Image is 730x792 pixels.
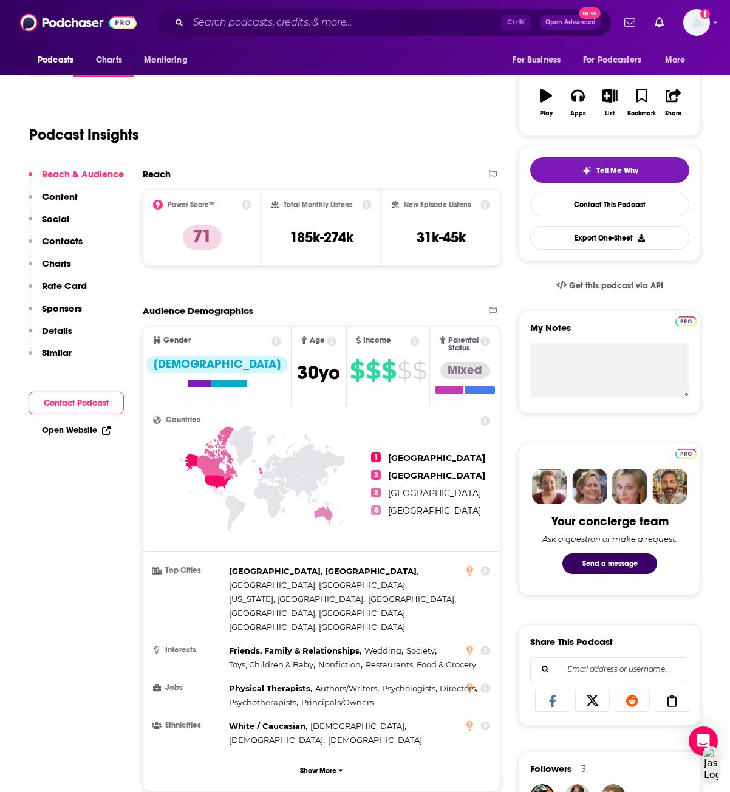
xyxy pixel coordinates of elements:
[665,52,686,69] span: More
[440,362,490,379] div: Mixed
[545,19,596,26] span: Open Advanced
[42,258,71,269] p: Charts
[412,361,426,380] span: $
[315,683,377,693] span: Authors/Writers
[29,235,83,258] button: Contacts
[153,646,224,654] h3: Interests
[575,49,659,72] button: open menu
[583,52,641,69] span: For Podcasters
[530,657,689,681] div: Search followers
[168,200,215,209] h2: Power Score™
[328,735,422,745] span: [DEMOGRAPHIC_DATA]
[229,719,307,733] span: ,
[502,15,530,30] span: Ctrl K
[42,280,87,292] p: Rate Card
[683,9,710,36] button: Show profile menu
[301,697,374,707] span: Principals/Owners
[388,470,485,481] span: [GEOGRAPHIC_DATA]
[310,719,406,733] span: ,
[363,336,391,344] span: Income
[371,470,381,480] span: 2
[381,361,396,380] span: $
[582,166,592,176] img: tell me why sparkle
[675,316,697,326] img: Podchaser Pro
[572,469,607,504] img: Barbara Profile
[562,81,593,125] button: Apps
[404,200,471,209] h2: New Episode Listens
[658,81,689,125] button: Share
[229,646,360,655] span: Friends, Family & Relationships
[153,759,490,782] button: Show More
[96,52,122,69] span: Charts
[570,110,586,117] div: Apps
[300,766,336,775] p: Show More
[229,721,305,731] span: White / Caucasian
[29,302,82,325] button: Sponsors
[504,49,576,72] button: open menu
[42,325,72,336] p: Details
[318,658,363,672] span: ,
[88,49,129,72] a: Charts
[315,681,379,695] span: ,
[657,49,701,72] button: open menu
[417,228,466,247] h3: 31k-45k
[290,228,353,247] h3: 185k-274k
[615,689,650,712] a: Share on Reddit
[371,452,381,462] span: 1
[229,735,323,745] span: [DEMOGRAPHIC_DATA]
[310,336,325,344] span: Age
[652,469,687,504] img: Jon Profile
[612,469,647,504] img: Jules Profile
[530,763,571,774] span: Followers
[397,361,411,380] span: $
[530,193,689,216] a: Contact This Podcast
[20,11,137,34] img: Podchaser - Follow, Share and Rate Podcasts
[371,505,381,515] span: 4
[42,302,82,314] p: Sponsors
[143,168,171,180] h2: Reach
[440,681,477,695] span: ,
[700,9,710,19] svg: Add a profile image
[594,81,626,125] button: List
[229,608,405,618] span: [GEOGRAPHIC_DATA], [GEOGRAPHIC_DATA]
[146,356,288,373] div: [DEMOGRAPHIC_DATA]
[229,695,298,709] span: ,
[562,553,657,574] button: Send a message
[143,305,253,316] h2: Audience Demographics
[388,488,481,499] span: [GEOGRAPHIC_DATA]
[29,49,89,72] button: open menu
[42,347,72,358] p: Similar
[229,594,363,604] span: [US_STATE], [GEOGRAPHIC_DATA]
[135,49,203,72] button: open menu
[29,213,69,236] button: Social
[575,689,610,712] a: Share on X/Twitter
[42,425,111,435] a: Open Website
[229,658,315,672] span: ,
[364,644,403,658] span: ,
[364,646,401,655] span: Wedding
[229,578,407,592] span: ,
[229,566,417,576] span: [GEOGRAPHIC_DATA], [GEOGRAPHIC_DATA]
[297,361,340,384] span: 30 yo
[626,81,657,125] button: Bookmark
[42,213,69,225] p: Social
[382,683,435,693] span: Psychologists
[388,505,481,516] span: [GEOGRAPHIC_DATA]
[183,225,222,250] p: 71
[29,191,78,213] button: Content
[535,689,570,712] a: Share on Facebook
[655,689,690,712] a: Copy Link
[29,168,124,191] button: Reach & Audience
[541,658,679,681] input: Email address or username...
[229,606,407,620] span: ,
[29,258,71,280] button: Charts
[350,361,364,380] span: $
[29,325,72,347] button: Details
[596,166,638,176] span: Tell Me Why
[366,660,476,669] span: Restaurants, Food & Grocery
[627,110,656,117] div: Bookmark
[29,126,139,144] h1: Podcast Insights
[166,416,200,424] span: Countries
[284,200,352,209] h2: Total Monthly Listens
